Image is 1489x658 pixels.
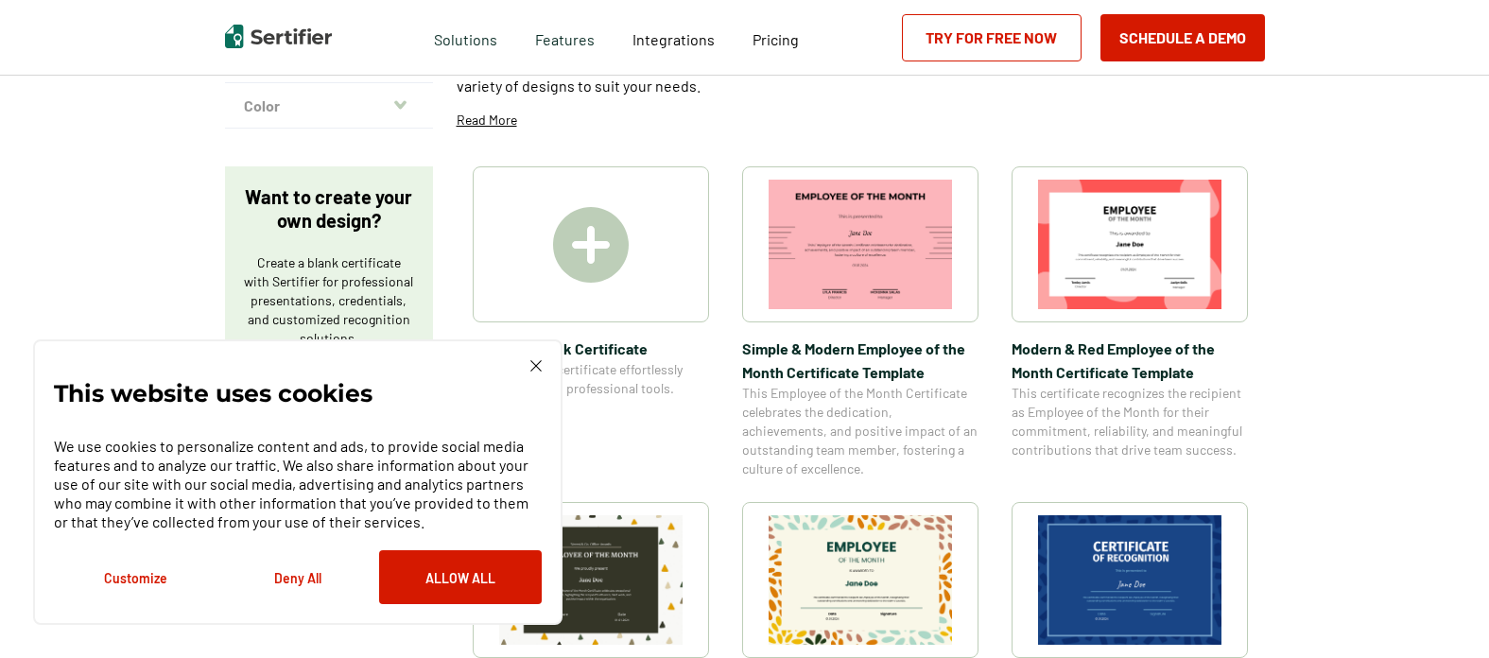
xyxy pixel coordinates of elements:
img: Cookie Popup Close [530,360,542,372]
img: Create A Blank Certificate [553,207,629,283]
p: We use cookies to personalize content and ads, to provide social media features and to analyze ou... [54,437,542,531]
img: Simple & Modern Employee of the Month Certificate Template [769,180,952,309]
span: Solutions [434,26,497,49]
a: Simple & Modern Employee of the Month Certificate TemplateSimple & Modern Employee of the Month C... [742,166,978,478]
img: Modern Dark Blue Employee of the Month Certificate Template [1038,515,1221,645]
img: Simple & Colorful Employee of the Month Certificate Template [499,515,683,645]
span: This Employee of the Month Certificate celebrates the dedication, achievements, and positive impa... [742,384,978,478]
span: Create a blank certificate effortlessly using Sertifier’s professional tools. [473,360,709,398]
span: Simple & Modern Employee of the Month Certificate Template [742,337,978,384]
span: Pricing [753,30,799,48]
button: Color [225,83,433,129]
img: Sertifier | Digital Credentialing Platform [225,25,332,48]
span: Modern & Red Employee of the Month Certificate Template [1012,337,1248,384]
button: Allow All [379,550,542,604]
p: This website uses cookies [54,384,372,403]
button: Deny All [216,550,379,604]
img: Simple and Patterned Employee of the Month Certificate Template [769,515,952,645]
p: Create a blank certificate with Sertifier for professional presentations, credentials, and custom... [244,253,414,348]
span: Features [535,26,595,49]
img: Modern & Red Employee of the Month Certificate Template [1038,180,1221,309]
button: Schedule a Demo [1100,14,1265,61]
a: Try for Free Now [902,14,1082,61]
a: Pricing [753,26,799,49]
span: Integrations [632,30,715,48]
p: Want to create your own design? [244,185,414,233]
a: Modern & Red Employee of the Month Certificate TemplateModern & Red Employee of the Month Certifi... [1012,166,1248,478]
a: Integrations [632,26,715,49]
span: This certificate recognizes the recipient as Employee of the Month for their commitment, reliabil... [1012,384,1248,459]
p: Read More [457,111,517,130]
button: Customize [54,550,216,604]
span: Create A Blank Certificate [473,337,709,360]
